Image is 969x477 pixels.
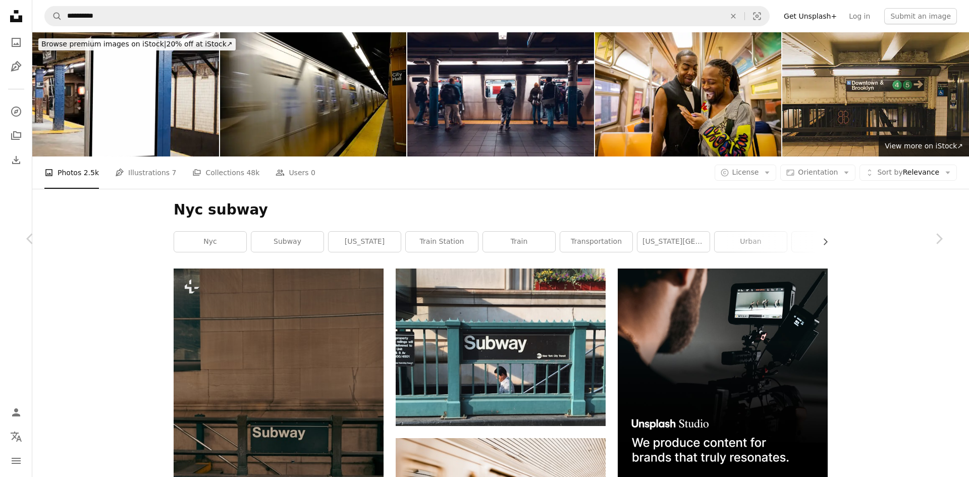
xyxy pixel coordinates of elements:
[637,232,710,252] a: [US_STATE][GEOGRAPHIC_DATA]
[782,32,969,156] img: The underground infrastructure of the New York subway in the USA, uncrowded in the early hours of...
[722,7,744,26] button: Clear
[877,168,902,176] span: Sort by
[6,451,26,471] button: Menu
[6,126,26,146] a: Collections
[483,232,555,252] a: train
[276,156,315,189] a: Users 0
[32,32,242,57] a: Browse premium images on iStock|20% off at iStock↗
[220,32,407,156] img: NYC metro
[192,156,259,189] a: Collections 48k
[885,142,963,150] span: View more on iStock ↗
[115,156,176,189] a: Illustrations 7
[396,269,606,426] img: Subway signage
[38,38,236,50] div: 20% off at iStock ↗
[407,32,594,156] img: Crowd of people in a NYC subway station waiting for the train
[172,167,177,178] span: 7
[32,32,219,156] img: Illuminated blank digital billboard in underground train station in New York City
[780,165,855,181] button: Orientation
[715,232,787,252] a: urban
[745,7,769,26] button: Visual search
[6,101,26,122] a: Explore
[6,32,26,52] a: Photos
[44,6,770,26] form: Find visuals sitewide
[406,232,478,252] a: train station
[45,7,62,26] button: Search Unsplash
[251,232,324,252] a: subway
[396,343,606,352] a: Subway signage
[859,165,957,181] button: Sort byRelevance
[329,232,401,252] a: [US_STATE]
[246,167,259,178] span: 48k
[715,165,777,181] button: License
[732,168,759,176] span: License
[908,190,969,287] a: Next
[843,8,876,24] a: Log in
[174,232,246,252] a: nyc
[778,8,843,24] a: Get Unsplash+
[879,136,969,156] a: View more on iStock↗
[884,8,957,24] button: Submit an image
[6,402,26,422] a: Log in / Sign up
[798,168,838,176] span: Orientation
[6,150,26,170] a: Download History
[6,57,26,77] a: Illustrations
[174,421,384,431] a: a subway sign on the side of a building
[816,232,828,252] button: scroll list to the right
[877,168,939,178] span: Relevance
[41,40,166,48] span: Browse premium images on iStock |
[6,427,26,447] button: Language
[792,232,864,252] a: person
[311,167,315,178] span: 0
[595,32,782,156] img: Black couple standing as they travel on subway
[560,232,632,252] a: transportation
[174,201,828,219] h1: Nyc subway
